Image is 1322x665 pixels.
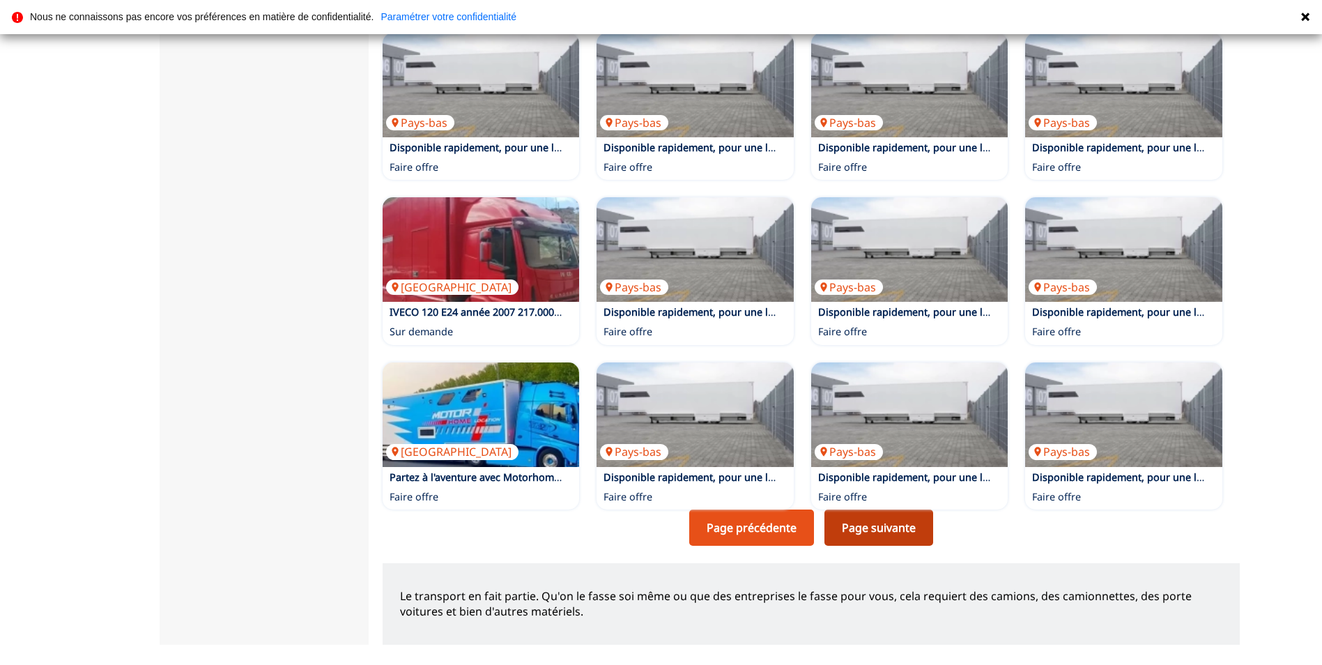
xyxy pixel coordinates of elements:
p: Faire offre [1032,325,1081,339]
img: Disponible rapidement, pour une livraison rapide, une remorque de course à deux étages comprenant... [597,197,794,302]
p: Faire offre [1032,490,1081,504]
a: Partez à l'aventure avec Motorhome-location [390,471,601,484]
p: Pays-bas [1029,280,1097,295]
p: [GEOGRAPHIC_DATA] [386,280,518,295]
p: Faire offre [604,160,652,174]
img: Disponible rapidement, pour une livraison rapide, une remorque de course à deux étages comprenant... [811,362,1008,467]
img: Disponible rapidement, pour une livraison rapide, une remorque de course à deux étages comprenant... [383,33,580,137]
img: Disponible rapidement, pour une livraison rapide, une remorque de course à deux étages comprenant... [1025,33,1222,137]
p: Pays-bas [815,444,883,459]
p: Pays-bas [815,280,883,295]
img: Disponible rapidement, pour une livraison rapide, une remorque de course à deux étages comprenant... [1025,362,1222,467]
img: Disponible rapidement, pour une livraison rapide, une remorque de course à deux étages comprenant... [811,33,1008,137]
p: Pays-bas [815,115,883,130]
a: Partez à l'aventure avec Motorhome-location[GEOGRAPHIC_DATA] [383,362,580,467]
p: Faire offre [390,160,438,174]
p: Faire offre [390,490,438,504]
a: IVECO 120 E24 année 2007 217.000km [390,305,569,319]
img: Disponible rapidement, pour une livraison rapide, une remorque de course à deux étages comprenant... [597,362,794,467]
img: Disponible rapidement, pour une livraison rapide, une remorque de course à deux étages comprenant... [597,33,794,137]
p: Faire offre [818,160,867,174]
p: Faire offre [604,325,652,339]
a: IVECO 120 E24 année 2007 217.000km[GEOGRAPHIC_DATA] [383,197,580,302]
p: Sur demande [390,325,453,339]
p: [GEOGRAPHIC_DATA] [386,444,518,459]
p: Faire offre [818,325,867,339]
p: Le transport en fait partie. Qu'on le fasse soi même ou que des entreprises le fasse pour vous, c... [400,588,1222,620]
img: Partez à l'aventure avec Motorhome-location [383,362,580,467]
p: Faire offre [604,490,652,504]
p: Pays-bas [386,115,454,130]
img: Disponible rapidement, pour une livraison rapide, une remorque de course à deux étages comprenant... [811,197,1008,302]
p: Nous ne connaissons pas encore vos préférences en matière de confidentialité. [30,12,374,22]
a: Disponible rapidement, pour une livraison rapide, une remorque de course à deux étages comprenant... [390,141,1233,154]
a: Paramétrer votre confidentialité [381,12,516,22]
a: Page précédente [689,510,814,546]
p: Pays-bas [1029,444,1097,459]
p: Pays-bas [1029,115,1097,130]
p: Pays-bas [600,115,668,130]
p: Faire offre [818,490,867,504]
p: Pays-bas [600,444,668,459]
a: Page suivante [824,510,933,546]
img: IVECO 120 E24 année 2007 217.000km [383,197,580,302]
p: Pays-bas [600,280,668,295]
img: Disponible rapidement, pour une livraison rapide, une remorque de course à deux étages comprenant... [1025,197,1222,302]
p: Faire offre [1032,160,1081,174]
